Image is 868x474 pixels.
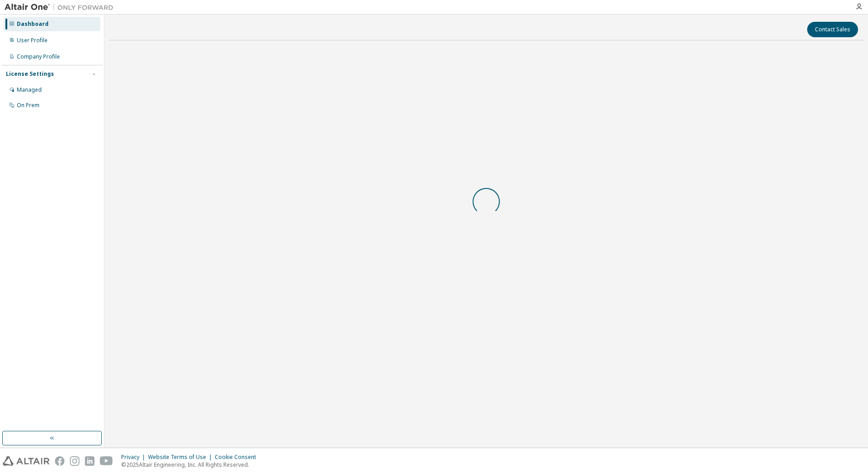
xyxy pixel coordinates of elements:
div: Managed [17,86,42,94]
img: youtube.svg [100,456,113,466]
img: instagram.svg [70,456,79,466]
div: Privacy [121,454,148,461]
div: Website Terms of Use [148,454,215,461]
p: © 2025 Altair Engineering, Inc. All Rights Reserved. [121,461,261,469]
div: Company Profile [17,53,60,60]
div: License Settings [6,70,54,78]
img: Altair One [5,3,118,12]
div: User Profile [17,37,48,44]
button: Contact Sales [807,22,858,37]
div: On Prem [17,102,39,109]
div: Cookie Consent [215,454,261,461]
div: Dashboard [17,20,49,28]
img: facebook.svg [55,456,64,466]
img: linkedin.svg [85,456,94,466]
img: altair_logo.svg [3,456,49,466]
